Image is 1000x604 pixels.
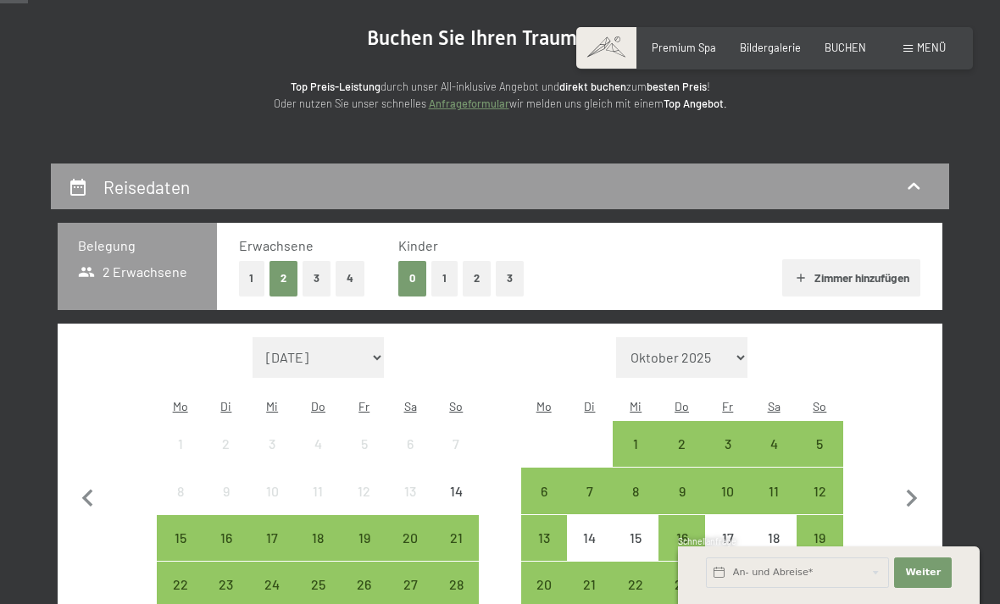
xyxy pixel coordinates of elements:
[342,421,387,467] div: Fri Sep 05 2025
[389,485,431,527] div: 13
[239,261,265,296] button: 1
[343,485,386,527] div: 12
[917,41,946,54] span: Menü
[433,515,479,561] div: Anreise möglich
[367,26,633,50] span: Buchen Sie Ihren Traumurlaub
[705,421,751,467] div: Fri Oct 03 2025
[675,399,689,413] abbr: Donnerstag
[707,485,749,527] div: 10
[660,485,703,527] div: 9
[297,531,339,574] div: 18
[239,237,314,253] span: Erwachsene
[521,468,567,513] div: Anreise möglich
[342,468,387,513] div: Anreise nicht möglich
[398,237,438,253] span: Kinder
[103,176,190,197] h2: Reisedaten
[203,515,249,561] div: Anreise möglich
[613,421,658,467] div: Wed Oct 01 2025
[797,468,842,513] div: Sun Oct 12 2025
[705,468,751,513] div: Fri Oct 10 2025
[387,515,433,561] div: Anreise möglich
[249,515,295,561] div: Wed Sep 17 2025
[389,437,431,479] div: 6
[433,468,479,513] div: Sun Sep 14 2025
[311,399,325,413] abbr: Donnerstag
[173,399,188,413] abbr: Montag
[463,261,491,296] button: 2
[658,421,704,467] div: Thu Oct 02 2025
[797,515,842,561] div: Anreise möglich
[797,421,842,467] div: Sun Oct 05 2025
[266,399,278,413] abbr: Mittwoch
[705,515,751,561] div: Anreise nicht möglich
[203,421,249,467] div: Tue Sep 02 2025
[429,97,509,110] a: Anfrageformular
[613,421,658,467] div: Anreise möglich
[158,437,201,479] div: 1
[614,485,657,527] div: 8
[658,421,704,467] div: Anreise möglich
[291,80,381,93] strong: Top Preis-Leistung
[297,485,339,527] div: 11
[251,485,293,527] div: 10
[797,421,842,467] div: Anreise möglich
[521,468,567,513] div: Mon Oct 06 2025
[158,531,201,574] div: 15
[567,468,613,513] div: Tue Oct 07 2025
[295,421,341,467] div: Anreise nicht möglich
[613,515,658,561] div: Anreise nicht möglich
[523,531,565,574] div: 13
[658,468,704,513] div: Thu Oct 09 2025
[295,468,341,513] div: Thu Sep 11 2025
[614,531,657,574] div: 15
[894,557,952,588] button: Weiter
[521,515,567,561] div: Mon Oct 13 2025
[161,78,839,113] p: durch unser All-inklusive Angebot und zum ! Oder nutzen Sie unser schnelles wir melden uns gleich...
[647,80,707,93] strong: besten Preis
[569,485,611,527] div: 7
[753,531,795,574] div: 18
[753,485,795,527] div: 11
[387,515,433,561] div: Sat Sep 20 2025
[536,399,552,413] abbr: Montag
[203,421,249,467] div: Anreise nicht möglich
[297,437,339,479] div: 4
[435,485,477,527] div: 14
[567,468,613,513] div: Anreise möglich
[664,97,727,110] strong: Top Angebot.
[158,485,201,527] div: 8
[496,261,524,296] button: 3
[404,399,417,413] abbr: Samstag
[768,399,781,413] abbr: Samstag
[358,399,369,413] abbr: Freitag
[797,468,842,513] div: Anreise möglich
[220,399,231,413] abbr: Dienstag
[707,437,749,479] div: 3
[797,515,842,561] div: Sun Oct 19 2025
[584,399,595,413] abbr: Dienstag
[387,421,433,467] div: Anreise nicht möglich
[660,437,703,479] div: 2
[751,421,797,467] div: Anreise möglich
[449,399,463,413] abbr: Sonntag
[389,531,431,574] div: 20
[660,531,703,574] div: 16
[740,41,801,54] a: Bildergalerie
[751,515,797,561] div: Anreise nicht möglich
[295,515,341,561] div: Thu Sep 18 2025
[303,261,331,296] button: 3
[342,515,387,561] div: Fri Sep 19 2025
[157,421,203,467] div: Mon Sep 01 2025
[78,263,187,281] span: 2 Erwachsene
[798,485,841,527] div: 12
[798,437,841,479] div: 5
[658,515,704,561] div: Thu Oct 16 2025
[569,531,611,574] div: 14
[435,531,477,574] div: 21
[203,468,249,513] div: Anreise nicht möglich
[433,421,479,467] div: Sun Sep 07 2025
[433,468,479,513] div: Anreise nicht möglich
[342,515,387,561] div: Anreise möglich
[387,421,433,467] div: Sat Sep 06 2025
